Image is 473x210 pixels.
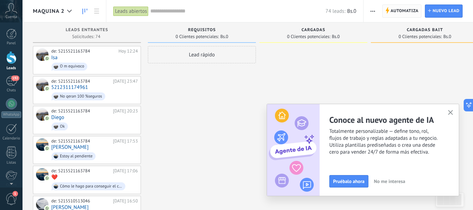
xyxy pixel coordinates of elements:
span: Bs.0 [347,8,356,15]
div: [DATE] 23:47 [113,79,138,84]
div: de: 5215521163784 [51,48,116,54]
div: de: 5215521163784 [51,79,110,84]
div: WhatsApp [1,111,21,118]
button: Pruébalo ahora [329,175,368,188]
img: com.amocrm.amocrmwa.svg [45,116,50,121]
div: Hoy 12:24 [118,48,138,54]
div: Estoy al pendiente [60,154,92,159]
span: 0 Clientes potenciales: [287,35,330,39]
div: Panel [1,41,21,46]
div: CARGADAS [263,28,364,34]
span: REQUISITOS [188,28,216,33]
img: com.amocrm.amocrmwa.svg [45,56,50,61]
span: 74 leads: [325,8,345,15]
span: Leads Entrantes [66,28,108,33]
div: de: 5215521163784 [51,168,110,174]
img: com.amocrm.amocrmwa.svg [45,86,50,91]
span: Bs.0 [220,35,228,39]
div: Isa [36,48,48,61]
div: de: 5215521163784 [51,138,110,144]
div: O m equivoco [60,64,84,69]
div: [DATE] 17:53 [113,138,138,144]
span: MAQUINA 2 [33,8,64,15]
span: Bs.0 [443,35,451,39]
span: Totalmente personalizable — define tono, rol, flujos de trabajo y reglas adaptadas a tu negocio. ... [329,128,459,156]
div: REQUISITOS [151,28,252,34]
a: Lista [91,4,102,18]
div: Lead rápido [148,46,256,63]
span: CARGADAS [302,28,325,33]
span: 0 Clientes potenciales: [399,35,442,39]
span: 1 [12,191,18,197]
span: Nuevo lead [432,5,459,17]
button: Más [368,4,378,18]
div: Calendario [1,136,21,141]
div: [DATE] 20:23 [113,108,138,114]
a: [PERSON_NAME] [51,144,89,150]
div: de: 5215510513046 [51,198,110,204]
div: [DATE] 16:50 [113,198,138,204]
div: Leads abiertos [113,6,149,16]
span: No me interesa [374,179,405,184]
a: ❤️ [51,174,58,180]
span: Cuenta [6,15,17,19]
a: Isa [51,55,57,61]
div: Leads [1,66,21,71]
div: Leads Entrantes [36,28,137,34]
span: Solicitudes: 74 [72,35,100,39]
div: [DATE] 17:06 [113,168,138,174]
span: 0 Clientes potenciales: [176,35,219,39]
div: Listas [1,161,21,165]
div: Airam hurtado [36,138,48,151]
div: Chats [1,88,21,93]
div: 5212311174961 [36,79,48,91]
button: No me interesa [371,176,408,186]
div: ❤️ [36,168,48,181]
span: Bs.0 [332,35,340,39]
h2: Conoce al nuevo agente de IA [329,115,459,125]
span: Automatiza [391,5,419,17]
div: Ok [60,124,65,129]
a: 5212311174961 [51,84,88,90]
img: com.amocrm.amocrmwa.svg [45,146,50,151]
span: CARGADAS BAIT [407,28,443,33]
span: Pruébalo ahora [333,179,365,184]
a: Diego [51,115,64,120]
a: Automatiza [382,4,422,18]
div: No qeran 100 %seguros [60,94,102,99]
span: 192 [11,75,19,81]
div: Cómo le hago para conseguir el código? [60,184,122,189]
img: com.amocrm.amocrmwa.svg [45,176,50,181]
a: Leads [79,4,91,18]
div: Diego [36,108,48,121]
div: de: 5215521163784 [51,108,110,114]
img: ai_agent_activation_popup_ES.png [267,104,320,196]
a: Nuevo lead [425,4,463,18]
